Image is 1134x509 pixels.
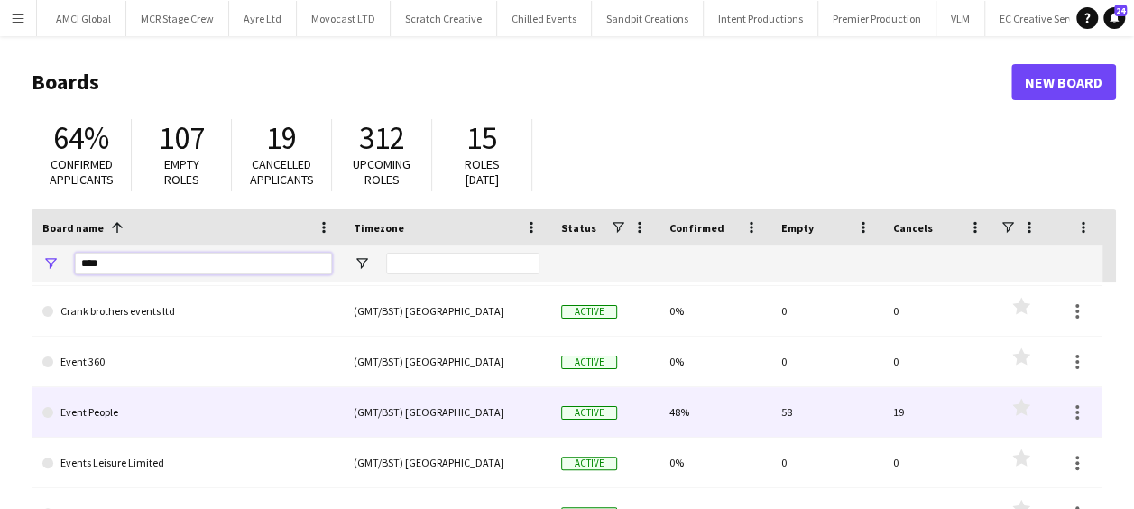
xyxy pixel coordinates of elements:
div: 58 [770,387,882,437]
div: 0% [659,286,770,336]
button: Chilled Events [497,1,592,36]
div: 19 [882,387,994,437]
div: 0% [659,438,770,487]
button: Premier Production [818,1,936,36]
a: Crank brothers events ltd [42,286,332,337]
button: Intent Productions [704,1,818,36]
div: 0 [882,438,994,487]
div: 0 [770,337,882,386]
span: Active [561,356,617,369]
a: Event 360 [42,337,332,387]
div: (GMT/BST) [GEOGRAPHIC_DATA] [343,286,550,336]
a: Events Leisure Limited [42,438,332,488]
span: 19 [266,118,297,158]
span: Cancelled applicants [250,156,314,188]
button: MCR Stage Crew [126,1,229,36]
a: 24 [1103,7,1125,29]
button: VLM [936,1,985,36]
input: Timezone Filter Input [386,253,539,274]
div: (GMT/BST) [GEOGRAPHIC_DATA] [343,438,550,487]
span: Confirmed [669,221,724,235]
span: Board name [42,221,104,235]
h1: Boards [32,69,1011,96]
div: 0 [882,286,994,336]
div: 0 [770,286,882,336]
a: New Board [1011,64,1116,100]
span: Upcoming roles [353,156,410,188]
span: Status [561,221,596,235]
span: Active [561,406,617,420]
button: Open Filter Menu [42,255,59,272]
span: Active [561,305,617,319]
div: 0% [659,337,770,386]
span: Active [561,457,617,470]
a: Event People [42,387,332,438]
div: 0 [770,438,882,487]
span: 15 [466,118,497,158]
button: AMCI Global [41,1,126,36]
div: (GMT/BST) [GEOGRAPHIC_DATA] [343,387,550,437]
div: (GMT/BST) [GEOGRAPHIC_DATA] [343,337,550,386]
span: Empty roles [164,156,199,188]
button: Movocast LTD [297,1,391,36]
span: 24 [1114,5,1127,16]
button: Open Filter Menu [354,255,370,272]
span: Empty [781,221,814,235]
span: 107 [159,118,205,158]
div: 48% [659,387,770,437]
button: Sandpit Creations [592,1,704,36]
input: Board name Filter Input [75,253,332,274]
span: Cancels [893,221,933,235]
button: EC Creative Services [985,1,1107,36]
span: Confirmed applicants [50,156,114,188]
span: 312 [359,118,405,158]
div: 0 [882,337,994,386]
span: 64% [53,118,109,158]
button: Scratch Creative [391,1,497,36]
span: Timezone [354,221,404,235]
span: Roles [DATE] [465,156,500,188]
button: Ayre Ltd [229,1,297,36]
